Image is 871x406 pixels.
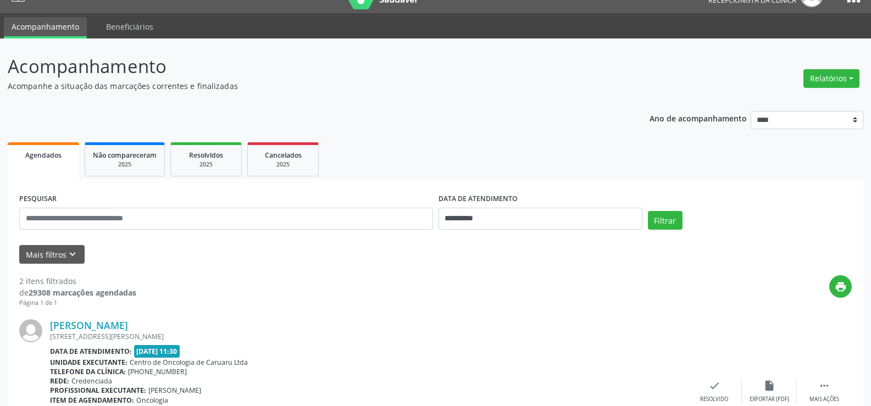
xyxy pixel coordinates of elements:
[71,376,112,386] span: Credenciada
[700,396,728,403] div: Resolvido
[98,17,161,36] a: Beneficiários
[66,248,79,260] i: keyboard_arrow_down
[29,287,136,298] strong: 29308 marcações agendadas
[93,151,157,160] span: Não compareceram
[265,151,302,160] span: Cancelados
[50,386,146,395] b: Profissional executante:
[50,347,132,356] b: Data de atendimento:
[50,367,126,376] b: Telefone da clínica:
[19,245,85,264] button: Mais filtroskeyboard_arrow_down
[19,191,57,208] label: PESQUISAR
[128,367,187,376] span: [PHONE_NUMBER]
[835,281,847,293] i: print
[148,386,201,395] span: [PERSON_NAME]
[189,151,223,160] span: Resolvidos
[136,396,168,405] span: Oncologia
[50,358,127,367] b: Unidade executante:
[50,332,687,341] div: [STREET_ADDRESS][PERSON_NAME]
[650,111,747,125] p: Ano de acompanhamento
[8,80,607,92] p: Acompanhe a situação das marcações correntes e finalizadas
[50,376,69,386] b: Rede:
[829,275,852,298] button: print
[50,396,134,405] b: Item de agendamento:
[809,396,839,403] div: Mais ações
[50,319,128,331] a: [PERSON_NAME]
[93,160,157,169] div: 2025
[19,298,136,308] div: Página 1 de 1
[8,53,607,80] p: Acompanhamento
[803,69,859,88] button: Relatórios
[134,345,180,358] span: [DATE] 11:30
[648,211,683,230] button: Filtrar
[750,396,789,403] div: Exportar (PDF)
[19,319,42,342] img: img
[818,380,830,392] i: 
[19,275,136,287] div: 2 itens filtrados
[179,160,234,169] div: 2025
[4,17,87,38] a: Acompanhamento
[256,160,310,169] div: 2025
[25,151,62,160] span: Agendados
[708,380,720,392] i: check
[439,191,518,208] label: DATA DE ATENDIMENTO
[19,287,136,298] div: de
[130,358,248,367] span: Centro de Oncologia de Caruaru Ltda
[763,380,775,392] i: insert_drive_file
